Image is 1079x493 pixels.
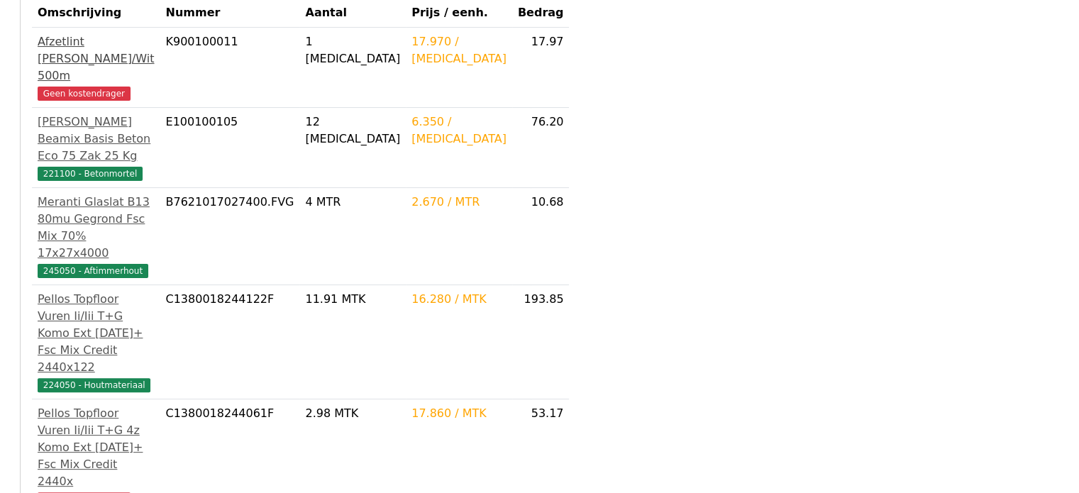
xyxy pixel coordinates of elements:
a: Meranti Glaslat B13 80mu Gegrond Fsc Mix 70% 17x27x4000245050 - Aftimmerhout [38,194,154,279]
td: 10.68 [512,188,570,285]
div: 6.350 / [MEDICAL_DATA] [411,113,507,148]
div: 2.670 / MTR [411,194,507,211]
td: K900100011 [160,28,299,108]
div: [PERSON_NAME] Beamix Basis Beton Eco 75 Zak 25 Kg [38,113,154,165]
td: 17.97 [512,28,570,108]
a: Pellos Topfloor Vuren Ii/Iii T+G Komo Ext [DATE]+ Fsc Mix Credit 2440x122224050 - Houtmateriaal [38,291,154,393]
td: 193.85 [512,285,570,399]
span: 221100 - Betonmortel [38,167,143,181]
td: 76.20 [512,108,570,188]
div: 2.98 MTK [305,405,400,422]
td: C1380018244122F [160,285,299,399]
div: Pellos Topfloor Vuren Ii/Iii T+G Komo Ext [DATE]+ Fsc Mix Credit 2440x122 [38,291,154,376]
div: 12 [MEDICAL_DATA] [305,113,400,148]
td: B7621017027400.FVG [160,188,299,285]
a: [PERSON_NAME] Beamix Basis Beton Eco 75 Zak 25 Kg221100 - Betonmortel [38,113,154,182]
td: E100100105 [160,108,299,188]
div: Afzetlint [PERSON_NAME]/Wit 500m [38,33,154,84]
span: 245050 - Aftimmerhout [38,264,148,278]
a: Afzetlint [PERSON_NAME]/Wit 500mGeen kostendrager [38,33,154,101]
div: 1 [MEDICAL_DATA] [305,33,400,67]
span: Geen kostendrager [38,87,131,101]
div: 16.280 / MTK [411,291,507,308]
span: 224050 - Houtmateriaal [38,378,150,392]
div: Meranti Glaslat B13 80mu Gegrond Fsc Mix 70% 17x27x4000 [38,194,154,262]
div: 17.860 / MTK [411,405,507,422]
div: 17.970 / [MEDICAL_DATA] [411,33,507,67]
div: 4 MTR [305,194,400,211]
div: 11.91 MTK [305,291,400,308]
div: Pellos Topfloor Vuren Ii/Iii T+G 4z Komo Ext [DATE]+ Fsc Mix Credit 2440x [38,405,154,490]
